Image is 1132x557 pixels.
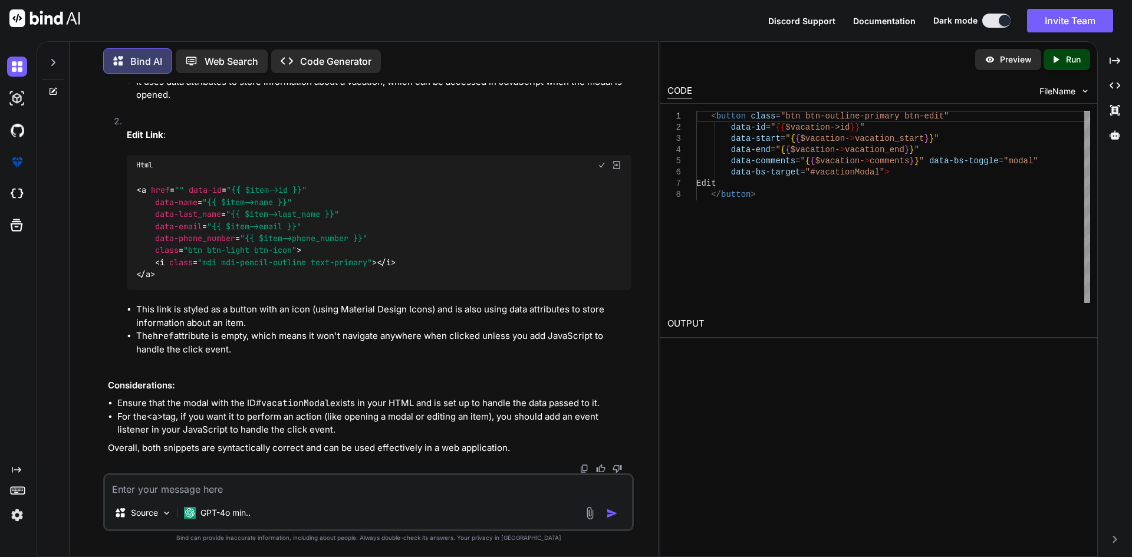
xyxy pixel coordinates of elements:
[909,145,914,154] span: }
[781,111,949,121] span: "btn btn-outline-primary btn-edit"
[183,245,297,256] span: "btn btn-light btn-icon"
[108,441,631,455] p: Overall, both snippets are syntactically correct and can be used effectively in a web application.
[189,185,222,196] span: data-id
[667,133,681,144] div: 3
[800,167,805,177] span: =
[200,507,251,519] p: GPT-4o min..
[785,145,790,154] span: {
[805,167,884,177] span: "#vacationModal"
[850,134,854,143] span: >
[711,190,721,199] span: </
[815,156,864,166] span: $vacation-
[716,111,745,121] span: button
[240,233,367,243] span: "{{ $item->phone_number }}"
[751,190,755,199] span: >
[667,178,681,189] div: 7
[780,123,785,132] span: {
[596,464,606,473] img: like
[730,167,800,177] span: data-bs-target
[136,303,631,329] li: This link is styled as a button with an icon (using Material Design Icons) and is also using data...
[1080,86,1090,96] img: chevron down
[583,506,597,520] img: attachment
[1027,9,1113,32] button: Invite Team
[765,123,770,132] span: =
[768,16,835,26] span: Discord Support
[141,185,146,196] span: a
[147,411,163,423] code: <a>
[696,179,716,188] span: Edit
[7,152,27,172] img: premium
[155,209,221,220] span: data-last_name
[998,156,1003,166] span: =
[730,123,765,132] span: data-id
[136,185,367,256] span: < = = = = = = = >
[160,257,164,268] span: i
[667,144,681,156] div: 4
[800,134,850,143] span: $vacation-
[730,145,770,154] span: data-end
[790,134,795,143] span: {
[768,15,835,27] button: Discord Support
[933,15,978,27] span: Dark mode
[7,505,27,525] img: settings
[864,156,869,166] span: >
[730,156,795,166] span: data-comments
[198,257,372,268] span: "mdi mdi-pencil-outline text-primary"
[800,156,805,166] span: "
[730,134,780,143] span: data-start
[919,156,924,166] span: "
[850,123,854,132] span: }
[1039,85,1075,97] span: FileName
[597,160,607,170] img: checkmark
[226,185,307,196] span: "{{ $item->id }}"
[985,54,995,65] img: preview
[169,257,193,268] span: class
[845,145,904,154] span: vacation_end
[606,507,618,519] img: icon
[667,84,692,98] div: CODE
[914,156,919,166] span: }
[855,123,860,132] span: }
[904,145,909,154] span: }
[108,379,631,393] h3: Considerations:
[155,197,198,207] span: data-name
[207,221,301,232] span: "{{ $item->email }}"
[785,123,850,132] span: $vacation->id
[870,156,909,166] span: comments
[155,221,202,232] span: data-email
[855,134,924,143] span: vacation_start
[131,507,158,519] p: Source
[155,245,179,256] span: class
[853,16,916,26] span: Documentation
[924,134,929,143] span: }
[929,156,999,166] span: data-bs-toggle
[151,185,170,196] span: href
[1000,54,1032,65] p: Preview
[667,189,681,200] div: 8
[117,397,631,410] li: Ensure that the modal with the ID exists in your HTML and is set up to handle the data passed to it.
[711,111,716,121] span: <
[386,257,391,268] span: i
[775,111,780,121] span: =
[117,410,631,437] li: For the tag, if you want it to perform an action (like opening a modal or editing an item), you s...
[795,134,800,143] span: {
[667,156,681,167] div: 5
[377,257,396,268] span: </ >
[7,88,27,108] img: darkAi-studio
[136,269,155,280] span: </ >
[127,128,631,142] p: :
[785,134,790,143] span: "
[771,145,775,154] span: =
[840,145,844,154] span: >
[136,160,153,170] span: Html
[611,160,622,170] img: Open in Browser
[580,464,589,473] img: copy
[914,145,919,154] span: "
[226,209,339,220] span: "{{ $item->last_name }}"
[810,156,815,166] span: {
[175,185,184,196] span: ""
[162,508,172,518] img: Pick Models
[929,134,934,143] span: }
[805,156,809,166] span: {
[667,122,681,133] div: 2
